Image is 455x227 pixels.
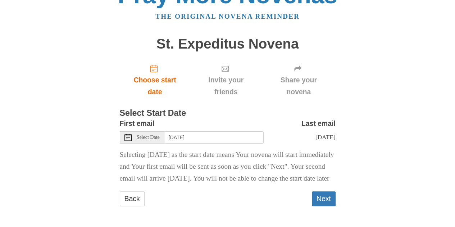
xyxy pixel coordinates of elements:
[197,74,254,98] span: Invite your friends
[262,59,336,101] div: Click "Next" to confirm your start date first.
[190,59,261,101] div: Click "Next" to confirm your start date first.
[312,191,336,206] button: Next
[127,74,183,98] span: Choose start date
[120,109,336,118] h3: Select Start Date
[120,191,145,206] a: Back
[164,131,264,144] input: Use the arrow keys to pick a date
[120,149,336,185] p: Selecting [DATE] as the start date means Your novena will start immediately and Your first email ...
[155,13,300,20] a: The original novena reminder
[120,118,155,130] label: First email
[301,118,336,130] label: Last email
[269,74,328,98] span: Share your novena
[315,133,335,141] span: [DATE]
[120,59,190,101] a: Choose start date
[137,135,160,140] span: Select Date
[120,36,336,52] h1: St. Expeditus Novena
